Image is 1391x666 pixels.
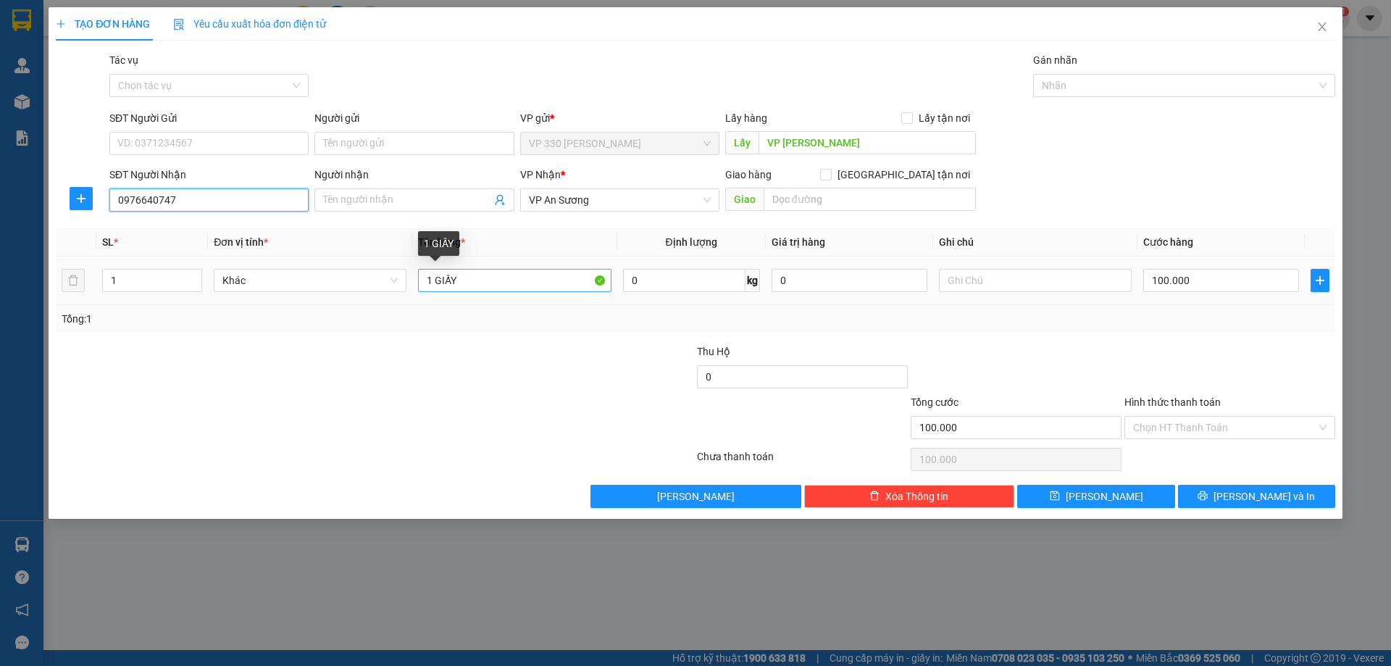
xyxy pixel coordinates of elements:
[70,187,93,210] button: plus
[314,167,514,183] div: Người nhận
[725,188,764,211] span: Giao
[529,189,711,211] span: VP An Sương
[1302,7,1342,48] button: Close
[520,110,719,126] div: VP gửi
[1033,54,1077,66] label: Gán nhãn
[745,269,760,292] span: kg
[772,269,927,292] input: 0
[214,236,268,248] span: Đơn vị tính
[695,449,909,474] div: Chưa thanh toán
[764,188,976,211] input: Dọc đường
[62,269,85,292] button: delete
[56,19,66,29] span: plus
[70,193,92,204] span: plus
[725,169,772,180] span: Giao hàng
[173,18,326,30] span: Yêu cầu xuất hóa đơn điện tử
[657,488,735,504] span: [PERSON_NAME]
[418,231,459,256] div: 1 GIẤY
[1178,485,1335,508] button: printer[PERSON_NAME] và In
[590,485,801,508] button: [PERSON_NAME]
[666,236,717,248] span: Định lượng
[725,131,759,154] span: Lấy
[56,18,150,30] span: TẠO ĐƠN HÀNG
[869,491,880,502] span: delete
[772,236,825,248] span: Giá trị hàng
[1050,491,1060,502] span: save
[418,269,611,292] input: VD: Bàn, Ghế
[222,270,398,291] span: Khác
[1198,491,1208,502] span: printer
[1066,488,1143,504] span: [PERSON_NAME]
[911,396,958,408] span: Tổng cước
[1311,269,1329,292] button: plus
[494,194,506,206] span: user-add
[520,169,561,180] span: VP Nhận
[529,133,711,154] span: VP 330 Lê Duẫn
[885,488,948,504] span: Xóa Thông tin
[725,112,767,124] span: Lấy hàng
[697,346,730,357] span: Thu Hộ
[913,110,976,126] span: Lấy tận nơi
[314,110,514,126] div: Người gửi
[804,485,1015,508] button: deleteXóa Thông tin
[1214,488,1315,504] span: [PERSON_NAME] và In
[109,110,309,126] div: SĐT Người Gửi
[933,228,1137,257] th: Ghi chú
[1124,396,1221,408] label: Hình thức thanh toán
[1311,275,1329,286] span: plus
[832,167,976,183] span: [GEOGRAPHIC_DATA] tận nơi
[109,54,138,66] label: Tác vụ
[1017,485,1174,508] button: save[PERSON_NAME]
[1143,236,1193,248] span: Cước hàng
[109,167,309,183] div: SĐT Người Nhận
[939,269,1132,292] input: Ghi Chú
[62,311,537,327] div: Tổng: 1
[173,19,185,30] img: icon
[1316,21,1328,33] span: close
[102,236,114,248] span: SL
[759,131,976,154] input: Dọc đường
